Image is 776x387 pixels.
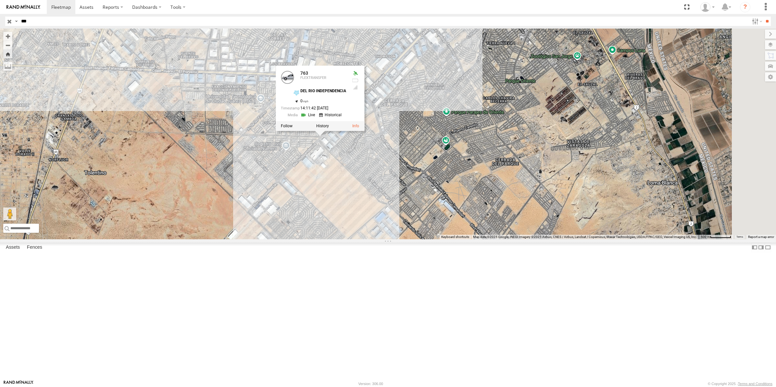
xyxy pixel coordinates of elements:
label: Map Settings [765,72,776,81]
div: Valid GPS Fix [351,71,359,76]
a: 763 [300,70,308,76]
label: Search Query [14,17,19,26]
button: Map Scale: 500 m per 61 pixels [699,235,733,239]
a: View Live Media Streams [300,112,317,118]
img: rand-logo.svg [6,5,40,9]
i: ? [740,2,750,12]
label: Fences [24,243,45,252]
label: Hide Summary Table [765,243,771,252]
button: Drag Pegman onto the map to open Street View [3,207,16,220]
a: View Asset Details [352,124,359,128]
a: View Historical Media Streams [319,112,344,118]
div: Version: 306.00 [358,382,383,386]
a: Terms and Conditions [738,382,772,386]
div: © Copyright 2025 - [708,382,772,386]
label: Assets [3,243,23,252]
label: Realtime tracking of Asset [281,124,293,128]
span: 500 m [701,235,710,239]
div: DEL RIO INDEPENDENCIA [300,89,346,93]
span: Map data ©2025 Google, INEGI Imagery ©2025 Airbus, CNES / Airbus, Landsat / Copernicus, Maxar Tec... [473,235,697,239]
div: Roberto Garcia [698,2,717,12]
label: Search Filter Options [749,17,763,26]
div: Last Event GSM Signal Strength [351,85,359,90]
div: No battery health information received from this device. [351,78,359,83]
a: Terms (opens in new tab) [736,236,743,238]
label: Dock Summary Table to the Right [758,243,764,252]
label: Dock Summary Table to the Left [751,243,758,252]
button: Zoom in [3,32,12,41]
label: Measure [3,62,12,71]
div: Date/time of location update [281,106,346,110]
a: Report a map error [748,235,774,239]
button: Keyboard shortcuts [441,235,469,239]
div: FLEXTRANSFER [300,76,346,80]
button: Zoom Home [3,50,12,58]
a: Visit our Website [4,381,33,387]
a: View Asset Details [281,71,294,84]
button: Zoom out [3,41,12,50]
span: 0 [300,99,308,103]
label: View Asset History [316,124,329,128]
